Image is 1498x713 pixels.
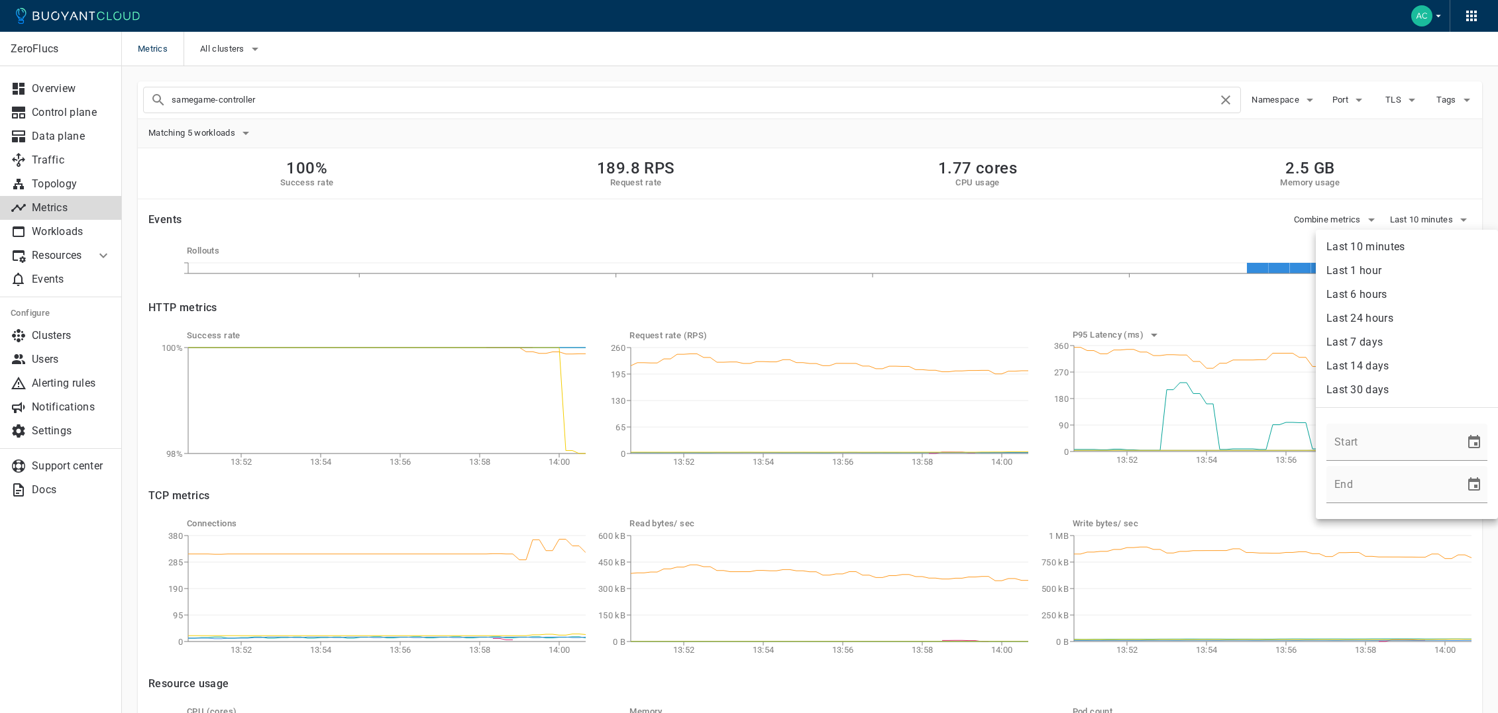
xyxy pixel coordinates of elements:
[1316,307,1498,330] li: Last 24 hours
[1316,330,1498,354] li: Last 7 days
[1461,471,1487,498] button: Choose date
[1316,259,1498,283] li: Last 1 hour
[1316,354,1498,378] li: Last 14 days
[1461,429,1487,455] button: Choose date
[1316,235,1498,259] li: Last 10 minutes
[1326,424,1456,461] input: mm/dd/yyyy hh:mm (a|p)m
[1316,378,1498,402] li: Last 30 days
[1316,283,1498,307] li: Last 6 hours
[1326,466,1456,503] input: mm/dd/yyyy hh:mm (a|p)m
